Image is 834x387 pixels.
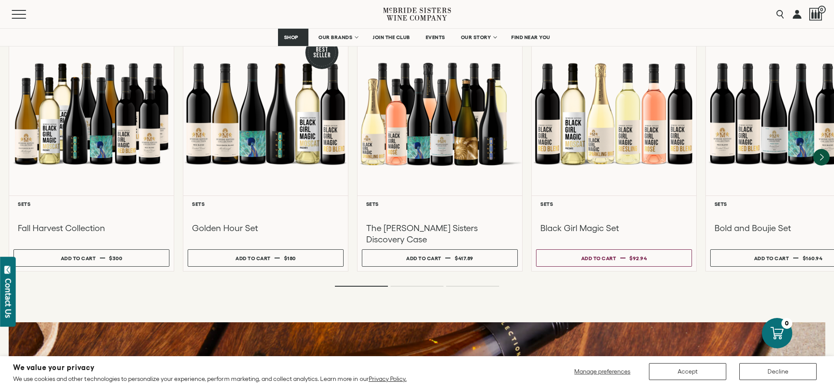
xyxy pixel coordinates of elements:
span: $300 [109,255,122,261]
li: Page dot 2 [391,286,443,287]
button: Accept [649,363,726,380]
a: EVENTS [420,29,451,46]
a: OUR BRANDS [313,29,363,46]
div: Contact Us [4,278,13,318]
a: Fall Harvest Collection Sets Fall Harvest Collection Add to cart $300 [9,26,174,271]
button: Decline [739,363,817,380]
h6: Sets [540,201,688,207]
p: We use cookies and other technologies to personalize your experience, perform marketing, and coll... [13,375,407,383]
span: 0 [818,6,826,13]
h6: Sets [18,201,165,207]
button: Add to cart $180 [188,249,344,267]
a: Best Seller Golden Hour Set Sets Golden Hour Set Add to cart $180 [183,26,348,271]
span: JOIN THE CLUB [373,34,410,40]
div: Add to cart [581,252,616,265]
div: Add to cart [235,252,271,265]
button: Add to cart $417.89 [362,249,518,267]
button: Add to cart $300 [13,249,169,267]
h3: The [PERSON_NAME] Sisters Discovery Case [366,222,513,245]
span: FIND NEAR YOU [511,34,550,40]
li: Page dot 3 [446,286,499,287]
div: Add to cart [754,252,789,265]
h6: Sets [366,201,513,207]
a: JOIN THE CLUB [367,29,416,46]
a: OUR STORY [455,29,502,46]
button: Mobile Menu Trigger [12,10,43,19]
h6: Sets [192,201,339,207]
span: EVENTS [426,34,445,40]
span: $417.89 [455,255,473,261]
a: McBride Sisters Full Set Sets The [PERSON_NAME] Sisters Discovery Case Add to cart $417.89 [357,26,523,271]
li: Page dot 1 [335,286,388,287]
span: $92.94 [629,255,647,261]
div: Add to cart [406,252,441,265]
div: Add to cart [61,252,96,265]
h3: Black Girl Magic Set [540,222,688,234]
span: SHOP [284,34,298,40]
span: $180 [284,255,296,261]
h3: Golden Hour Set [192,222,339,234]
a: Privacy Policy. [369,375,407,382]
button: Manage preferences [569,363,636,380]
span: $160.94 [803,255,823,261]
div: 0 [781,318,792,329]
button: Add to cart $92.94 [536,249,692,267]
h3: Fall Harvest Collection [18,222,165,234]
button: Next [813,149,830,165]
a: Black Girl Magic Set Sets Black Girl Magic Set Add to cart $92.94 [531,26,697,271]
h2: We value your privacy [13,364,407,371]
span: Manage preferences [574,368,630,375]
a: FIND NEAR YOU [506,29,556,46]
span: OUR BRANDS [318,34,352,40]
span: OUR STORY [461,34,491,40]
a: SHOP [278,29,308,46]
